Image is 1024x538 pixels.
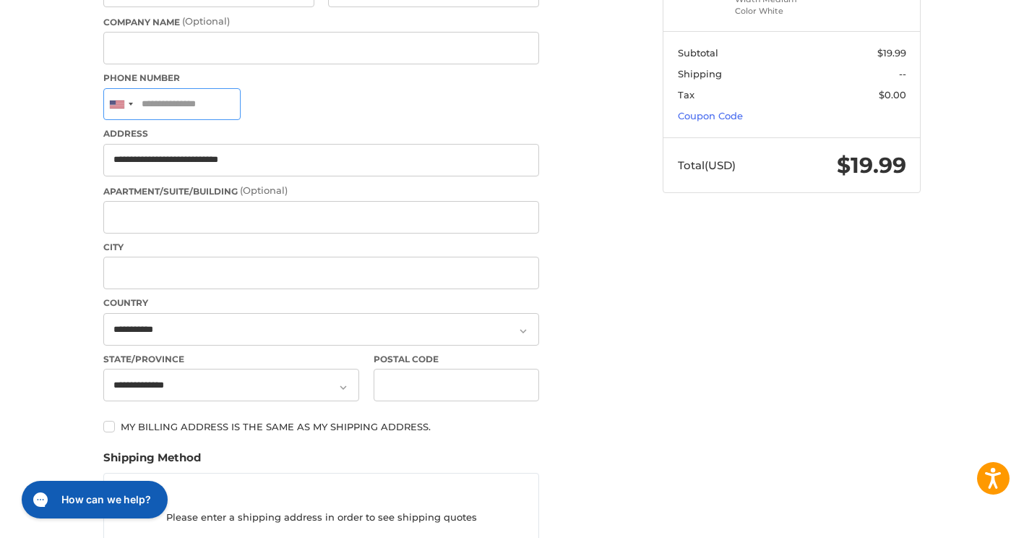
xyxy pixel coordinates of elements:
[678,89,694,101] span: Tax
[678,68,722,80] span: Shipping
[14,476,172,524] iframe: Gorgias live chat messenger
[240,184,288,196] small: (Optional)
[374,353,540,366] label: Postal Code
[182,15,230,27] small: (Optional)
[104,89,137,120] div: United States: +1
[678,158,736,172] span: Total (USD)
[103,127,539,140] label: Address
[103,421,539,432] label: My billing address is the same as my shipping address.
[905,499,1024,538] iframe: Google Customer Reviews
[678,110,743,121] a: Coupon Code
[103,296,539,309] label: Country
[877,47,906,59] span: $19.99
[103,450,201,473] legend: Shipping Method
[103,241,539,254] label: City
[103,184,539,198] label: Apartment/Suite/Building
[735,5,846,17] li: Color White
[899,68,906,80] span: --
[103,72,539,85] label: Phone Number
[103,14,539,29] label: Company Name
[879,89,906,101] span: $0.00
[103,353,359,366] label: State/Province
[104,503,538,531] p: Please enter a shipping address in order to see shipping quotes
[678,47,718,59] span: Subtotal
[837,152,906,179] span: $19.99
